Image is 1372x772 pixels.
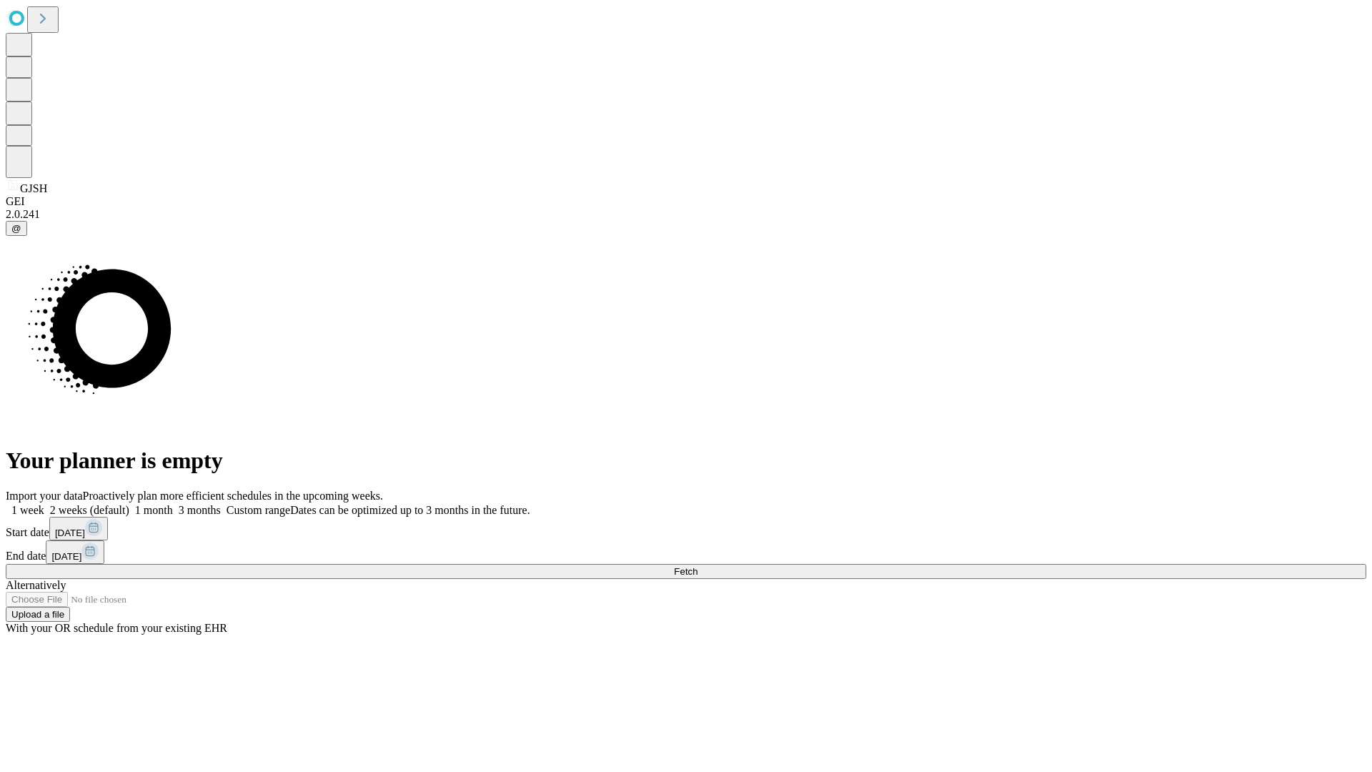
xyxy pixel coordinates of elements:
span: 1 month [135,504,173,516]
div: End date [6,540,1366,564]
span: 2 weeks (default) [50,504,129,516]
span: [DATE] [55,528,85,538]
span: [DATE] [51,551,81,562]
span: Fetch [674,566,697,577]
button: @ [6,221,27,236]
span: With your OR schedule from your existing EHR [6,622,227,634]
button: [DATE] [49,517,108,540]
button: Upload a file [6,607,70,622]
h1: Your planner is empty [6,447,1366,474]
span: Custom range [227,504,290,516]
span: Import your data [6,490,83,502]
div: 2.0.241 [6,208,1366,221]
span: GJSH [20,182,47,194]
span: 1 week [11,504,44,516]
div: Start date [6,517,1366,540]
button: [DATE] [46,540,104,564]
span: Dates can be optimized up to 3 months in the future. [290,504,530,516]
button: Fetch [6,564,1366,579]
span: @ [11,223,21,234]
span: Proactively plan more efficient schedules in the upcoming weeks. [83,490,383,502]
div: GEI [6,195,1366,208]
span: 3 months [179,504,221,516]
span: Alternatively [6,579,66,591]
